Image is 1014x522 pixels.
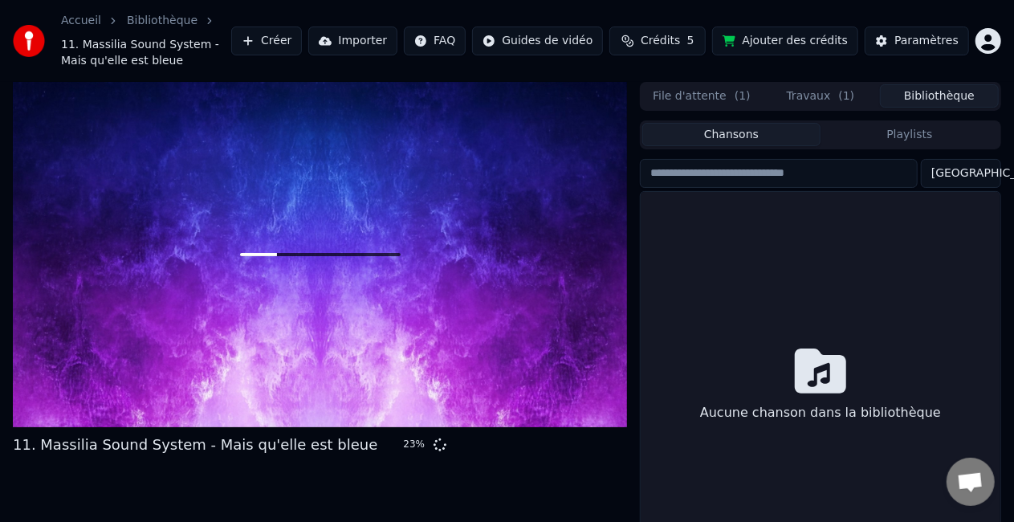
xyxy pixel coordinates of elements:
[472,27,603,55] button: Guides de vidéo
[839,88,855,104] span: ( 1 )
[609,27,706,55] button: Crédits5
[308,27,397,55] button: Importer
[947,458,995,506] a: Ouvrir le chat
[642,84,761,108] button: File d'attente
[13,25,45,57] img: youka
[894,33,959,49] div: Paramètres
[61,13,101,29] a: Accueil
[880,84,999,108] button: Bibliothèque
[403,438,427,451] div: 23 %
[712,27,858,55] button: Ajouter des crédits
[231,27,302,55] button: Créer
[735,88,751,104] span: ( 1 )
[642,123,821,146] button: Chansons
[13,434,377,456] div: 11. Massilia Sound System - Mais qu'elle est bleue
[694,397,947,429] div: Aucune chanson dans la bibliothèque
[687,33,694,49] span: 5
[404,27,466,55] button: FAQ
[641,33,680,49] span: Crédits
[127,13,198,29] a: Bibliothèque
[821,123,999,146] button: Playlists
[61,37,231,69] span: 11. Massilia Sound System - Mais qu'elle est bleue
[865,27,969,55] button: Paramètres
[61,13,231,69] nav: breadcrumb
[761,84,880,108] button: Travaux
